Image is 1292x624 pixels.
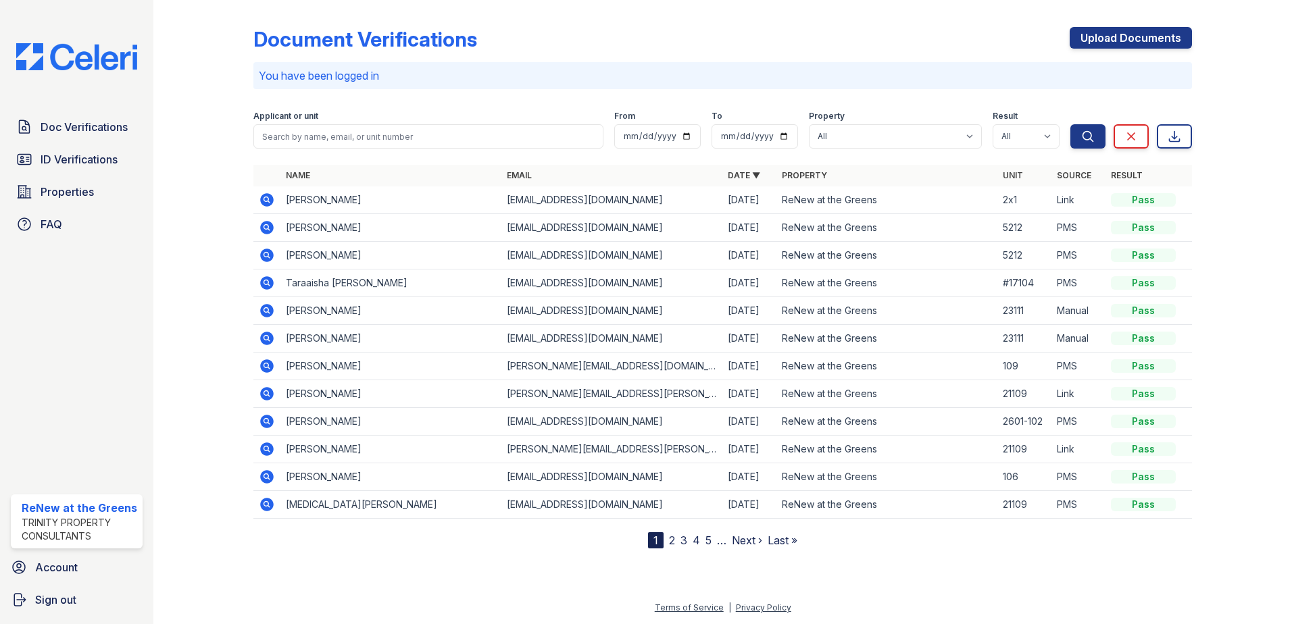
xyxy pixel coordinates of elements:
a: ID Verifications [11,146,143,173]
td: [PERSON_NAME] [280,408,501,436]
td: [MEDICAL_DATA][PERSON_NAME] [280,491,501,519]
td: 5212 [997,214,1051,242]
td: 23111 [997,297,1051,325]
td: [EMAIL_ADDRESS][DOMAIN_NAME] [501,463,722,491]
td: ReNew at the Greens [776,491,997,519]
td: [DATE] [722,491,776,519]
div: | [728,602,731,613]
td: [PERSON_NAME] [280,380,501,408]
a: 4 [693,534,700,547]
td: ReNew at the Greens [776,269,997,297]
td: [PERSON_NAME] [280,214,501,242]
span: Doc Verifications [41,119,128,135]
td: ReNew at the Greens [776,297,997,325]
label: Applicant or unit [253,111,318,122]
td: Taraaisha [PERSON_NAME] [280,269,501,297]
td: [PERSON_NAME][EMAIL_ADDRESS][DOMAIN_NAME] [501,353,722,380]
td: [DATE] [722,408,776,436]
div: Pass [1111,276,1176,290]
td: [PERSON_NAME][EMAIL_ADDRESS][PERSON_NAME][DOMAIN_NAME] [501,380,722,408]
a: Unit [1003,170,1023,180]
a: Last » [768,534,797,547]
td: [PERSON_NAME] [280,297,501,325]
a: Privacy Policy [736,602,791,613]
div: Pass [1111,332,1176,345]
td: PMS [1051,463,1105,491]
a: Date ▼ [728,170,760,180]
td: PMS [1051,353,1105,380]
a: Properties [11,178,143,205]
a: Source [1057,170,1091,180]
td: [DATE] [722,214,776,242]
div: Pass [1111,415,1176,428]
a: Doc Verifications [11,113,143,140]
input: Search by name, email, or unit number [253,124,603,149]
a: 3 [680,534,687,547]
span: Account [35,559,78,575]
div: Pass [1111,498,1176,511]
td: 106 [997,463,1051,491]
td: ReNew at the Greens [776,214,997,242]
td: [EMAIL_ADDRESS][DOMAIN_NAME] [501,186,722,214]
td: 109 [997,353,1051,380]
td: [EMAIL_ADDRESS][DOMAIN_NAME] [501,269,722,297]
td: [PERSON_NAME] [280,463,501,491]
div: ReNew at the Greens [22,500,137,516]
td: [PERSON_NAME][EMAIL_ADDRESS][PERSON_NAME][DOMAIN_NAME] [501,436,722,463]
td: [DATE] [722,297,776,325]
td: [DATE] [722,186,776,214]
td: 21109 [997,436,1051,463]
label: Property [809,111,845,122]
td: [PERSON_NAME] [280,436,501,463]
span: ID Verifications [41,151,118,167]
div: Pass [1111,193,1176,207]
div: Pass [1111,221,1176,234]
p: You have been logged in [259,68,1187,84]
td: [PERSON_NAME] [280,242,501,269]
td: Link [1051,186,1105,214]
td: 21109 [997,491,1051,519]
div: 1 [648,532,664,548]
td: [EMAIL_ADDRESS][DOMAIN_NAME] [501,214,722,242]
td: Manual [1051,297,1105,325]
td: ReNew at the Greens [776,463,997,491]
label: To [712,111,722,122]
td: 21109 [997,380,1051,408]
td: [EMAIL_ADDRESS][DOMAIN_NAME] [501,325,722,353]
label: From [614,111,635,122]
span: Sign out [35,592,76,608]
td: #17104 [997,269,1051,297]
a: 2 [669,534,675,547]
a: Upload Documents [1070,27,1192,49]
td: ReNew at the Greens [776,408,997,436]
img: CE_Logo_Blue-a8612792a0a2168367f1c8372b55b34899dd931a85d93a1a3d3e32e68fde9ad4.png [5,43,148,70]
div: Pass [1111,304,1176,317]
a: Name [286,170,310,180]
td: ReNew at the Greens [776,242,997,269]
td: PMS [1051,242,1105,269]
td: ReNew at the Greens [776,353,997,380]
td: ReNew at the Greens [776,186,997,214]
td: 2601-102 [997,408,1051,436]
td: PMS [1051,491,1105,519]
td: [DATE] [722,269,776,297]
td: [PERSON_NAME] [280,325,501,353]
div: Pass [1111,249,1176,262]
a: Terms of Service [655,602,724,613]
div: Trinity Property Consultants [22,516,137,543]
a: Email [507,170,532,180]
td: ReNew at the Greens [776,380,997,408]
div: Pass [1111,470,1176,484]
label: Result [993,111,1018,122]
td: [DATE] [722,463,776,491]
a: Next › [732,534,762,547]
td: Link [1051,380,1105,408]
td: PMS [1051,408,1105,436]
a: Sign out [5,586,148,613]
td: [PERSON_NAME] [280,186,501,214]
div: Pass [1111,442,1176,456]
td: 23111 [997,325,1051,353]
td: [DATE] [722,242,776,269]
td: [EMAIL_ADDRESS][DOMAIN_NAME] [501,408,722,436]
a: Property [782,170,827,180]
